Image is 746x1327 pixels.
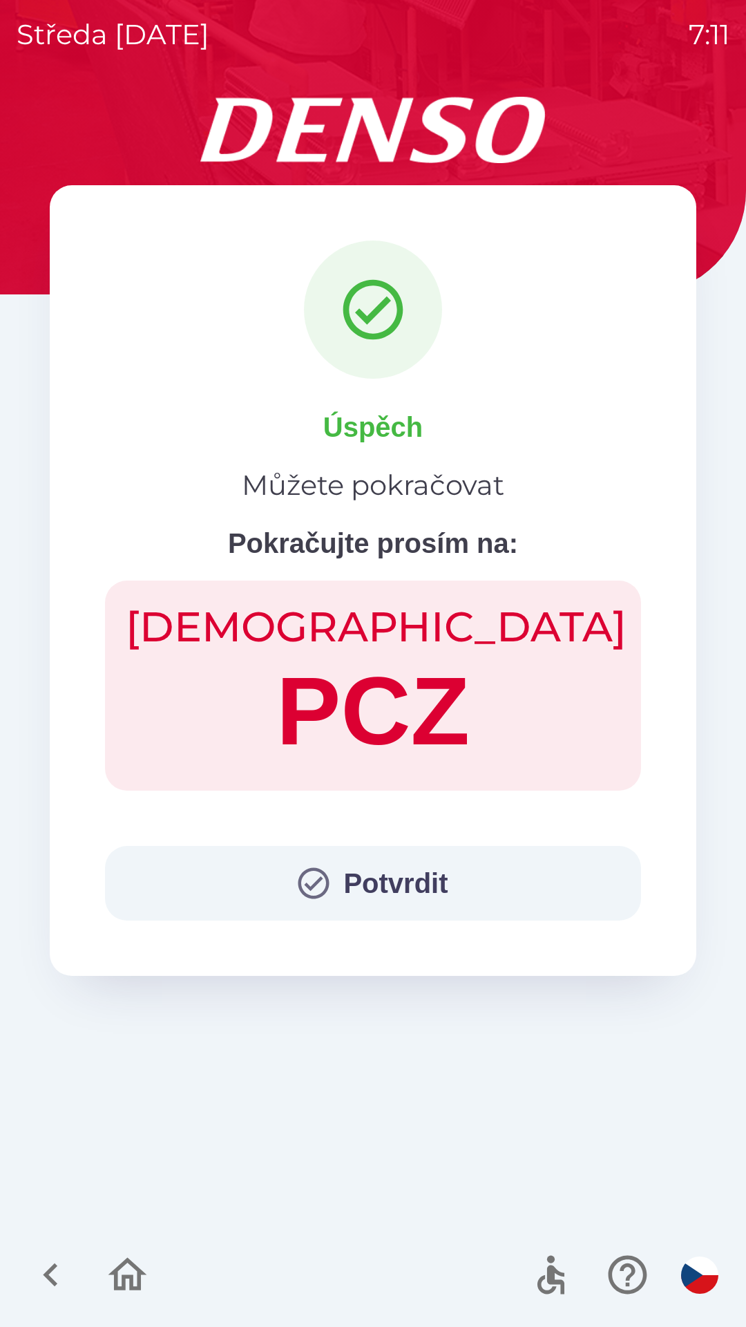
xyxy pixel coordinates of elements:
[689,14,729,55] p: 7:11
[17,14,209,55] p: středa [DATE]
[50,97,696,163] img: Logo
[105,846,641,921] button: Potvrdit
[681,1257,718,1294] img: cs flag
[126,652,620,770] h1: PCZ
[126,601,620,652] h2: [DEMOGRAPHIC_DATA]
[228,523,518,564] p: Pokračujte prosím na:
[242,464,504,506] p: Můžete pokračovat
[323,406,423,448] p: Úspěch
